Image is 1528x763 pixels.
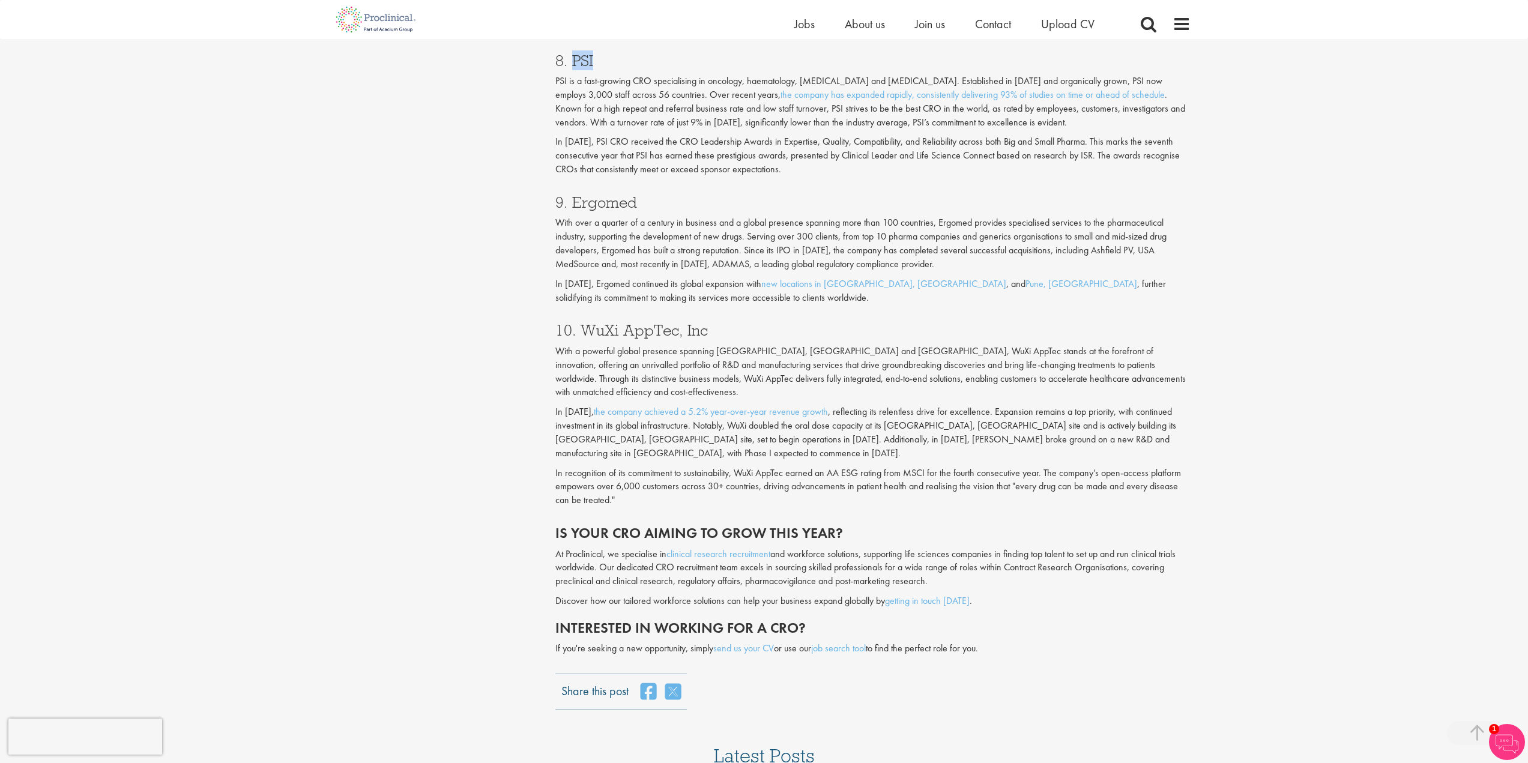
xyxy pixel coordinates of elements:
a: share on twitter [665,683,681,701]
a: share on facebook [641,683,656,701]
p: In [DATE], Ergomed continued its global expansion with , and , further solidifying its commitment... [555,277,1191,305]
iframe: reCAPTCHA [8,719,162,755]
h3: 10. WuXi AppTec, Inc [555,322,1191,338]
img: Chatbot [1489,724,1525,760]
p: At Proclinical, we specialise in and workforce solutions, supporting life sciences companies in f... [555,547,1191,589]
a: Join us [915,16,945,32]
p: With over a quarter of a century in business and a global presence spanning more than 100 countri... [555,216,1191,271]
h3: 9. Ergomed [555,195,1191,210]
p: In recognition of its commitment to sustainability, WuXi AppTec earned an AA ESG rating from MSCI... [555,466,1191,508]
a: send us your CV [713,642,774,654]
p: In [DATE], PSI CRO received the CRO Leadership Awards in Expertise, Quality, Compatibility, and R... [555,135,1191,176]
h2: Interested in working for a CRO? [555,620,1191,636]
h2: Is your CRO aiming to grow this year? [555,525,1191,541]
a: job search tool [811,642,866,654]
label: Share this post [561,683,629,691]
p: If you're seeking a new opportunity, simply or use our to find the perfect role for you. [555,642,1191,656]
a: new locations in [GEOGRAPHIC_DATA], [GEOGRAPHIC_DATA] [761,277,1006,290]
p: PSI is a fast-growing CRO specialising in oncology, haematology, [MEDICAL_DATA] and [MEDICAL_DATA... [555,74,1191,129]
h3: 8. PSI [555,53,1191,68]
a: Pune, [GEOGRAPHIC_DATA] [1025,277,1137,290]
p: In [DATE], , reflecting its relentless drive for excellence. Expansion remains a top priority, wi... [555,405,1191,460]
a: Jobs [794,16,815,32]
a: Contact [975,16,1011,32]
a: clinical research recruitment [666,547,770,560]
a: the company has expanded rapidly, consistently delivering 93% of studies on time or ahead of sche... [781,88,1165,101]
a: About us [845,16,885,32]
a: Upload CV [1041,16,1095,32]
a: the company achieved a 5.2% year-over-year revenue growth [594,405,828,418]
a: getting in touch [DATE] [885,594,970,607]
p: With a powerful global presence spanning [GEOGRAPHIC_DATA], [GEOGRAPHIC_DATA] and [GEOGRAPHIC_DAT... [555,345,1191,399]
p: Discover how our tailored workforce solutions can help your business expand globally by . [555,594,1191,608]
span: 1 [1489,724,1499,734]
